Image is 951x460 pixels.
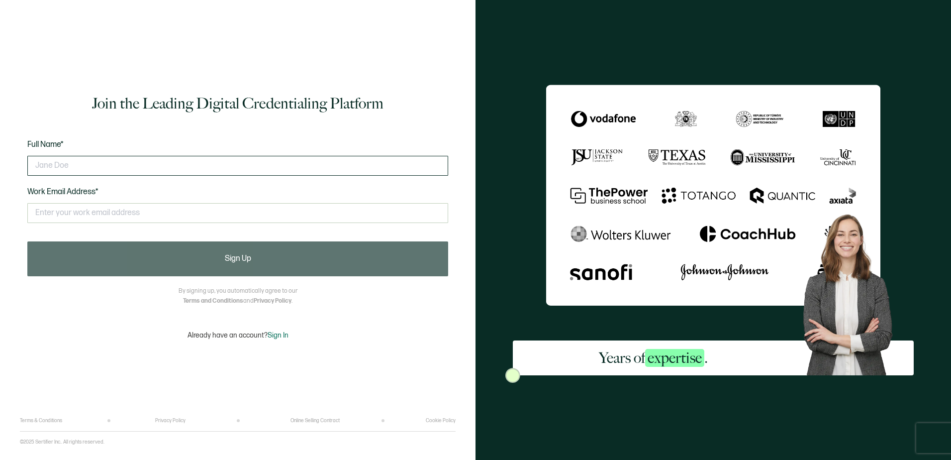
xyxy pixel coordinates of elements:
[645,349,704,367] span: expertise
[254,297,291,305] a: Privacy Policy
[92,94,383,114] h1: Join the Leading Digital Credentialing Platform
[505,368,520,383] img: Sertifier Signup
[599,348,708,368] h2: Years of .
[27,140,64,149] span: Full Name*
[27,241,448,276] button: Sign Up
[20,439,104,445] p: ©2025 Sertifier Inc.. All rights reserved.
[183,297,243,305] a: Terms and Conditions
[188,331,288,340] p: Already have an account?
[225,255,251,263] span: Sign Up
[179,286,297,306] p: By signing up, you automatically agree to our and .
[268,331,288,340] span: Sign In
[290,418,340,424] a: Online Selling Contract
[27,203,448,223] input: Enter your work email address
[793,206,914,375] img: Sertifier Signup - Years of <span class="strong-h">expertise</span>. Hero
[20,418,62,424] a: Terms & Conditions
[785,347,951,460] iframe: Chat Widget
[546,85,880,305] img: Sertifier Signup - Years of <span class="strong-h">expertise</span>.
[27,156,448,176] input: Jane Doe
[426,418,456,424] a: Cookie Policy
[155,418,186,424] a: Privacy Policy
[27,187,98,197] span: Work Email Address*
